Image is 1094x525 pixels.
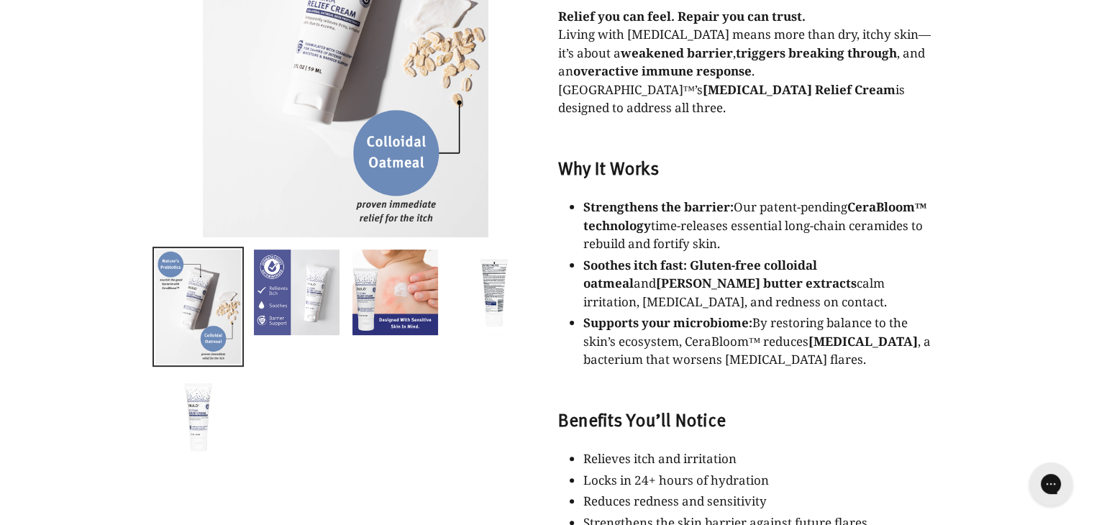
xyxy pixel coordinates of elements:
[583,492,939,511] p: Reduces redness and sensitivity
[583,198,734,215] strong: Strengthens the barrier:
[703,81,895,98] strong: [MEDICAL_DATA] Relief Cream
[558,155,659,180] strong: Why It Works
[154,373,242,461] img: Load image into Gallery viewer, Front of RULO Eczema Relief Cream tube with colloidal oatmeal, Ce...
[583,256,939,311] p: and calm irritation, [MEDICAL_DATA], and redness on contact.
[583,314,752,331] strong: Supports your microbiome:
[558,406,726,432] strong: Benefits You’ll Notice
[583,471,939,490] p: Locks in 24+ hours of hydration
[583,198,927,234] strong: CeraBloom™ technology
[583,314,939,369] p: By restoring balance to the skin’s ecosystem, CeraBloom™ reduces , a bacterium that worsens [MEDI...
[583,198,939,253] p: Our patent-pending time-releases essential long-chain ceramides to rebuild and fortify skin.
[252,248,341,337] img: Load image into Gallery viewer, RULO Eczema Relief Cream dermatologist recommended – relieves itc...
[656,275,857,291] strong: [PERSON_NAME] butter extracts
[808,333,918,350] strong: [MEDICAL_DATA]
[351,248,439,337] img: Load image into Gallery viewer, RULO Eczema Relief Cream applied to red, irritated skin – designe...
[583,257,817,292] strong: Gluten-free colloidal oatmeal
[621,45,733,61] strong: weakened barrier
[558,7,939,117] p: Living with [MEDICAL_DATA] means more than dry, itchy skin—it’s about a , , and an . [GEOGRAPHIC_...
[450,248,538,337] img: Load image into Gallery viewer, Back of RULO Eczema Relief Cream tube showing drug facts, active ...
[1022,457,1080,511] iframe: Gorgias live chat messenger
[573,63,752,79] strong: overactive immune response
[583,449,939,468] p: Relieves itch and irritation
[154,248,242,365] img: Load image into Gallery viewer, RULO Eczema Relief Cream with CeraBloom prebiotics and colloidal ...
[683,81,696,98] span: ™
[558,8,806,24] strong: Relief you can feel. Repair you can trust.
[736,45,897,61] strong: triggers breaking through
[583,257,687,273] strong: Soothes itch fast:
